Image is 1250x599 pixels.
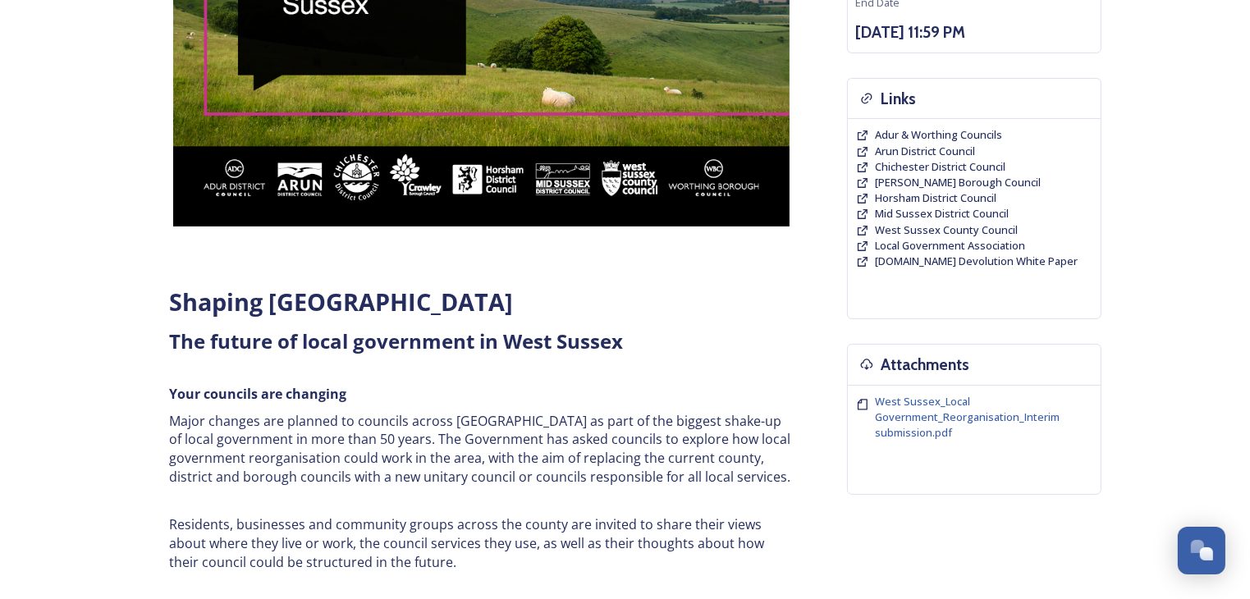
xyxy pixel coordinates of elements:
[170,286,514,318] strong: Shaping [GEOGRAPHIC_DATA]
[1178,527,1225,574] button: Open Chat
[876,190,997,206] a: Horsham District Council
[876,175,1042,190] a: [PERSON_NAME] Borough Council
[876,190,997,205] span: Horsham District Council
[876,222,1019,238] a: West Sussex County Council
[876,254,1078,268] span: [DOMAIN_NAME] Devolution White Paper
[876,394,1060,440] span: West Sussex_Local Government_Reorganisation_Interim submission.pdf
[876,206,1010,222] a: Mid Sussex District Council
[876,159,1006,174] span: Chichester District Council
[876,127,1003,143] a: Adur & Worthing Councils
[876,238,1026,253] span: Local Government Association
[170,385,347,403] strong: Your councils are changing
[876,159,1006,175] a: Chichester District Council
[170,412,794,487] p: Major changes are planned to councils across [GEOGRAPHIC_DATA] as part of the biggest shake-up of...
[881,353,970,377] h3: Attachments
[876,238,1026,254] a: Local Government Association
[876,254,1078,269] a: [DOMAIN_NAME] Devolution White Paper
[170,327,624,354] strong: The future of local government in West Sussex
[170,515,794,571] p: Residents, businesses and community groups across the county are invited to share their views abo...
[876,144,976,158] span: Arun District Council
[881,87,917,111] h3: Links
[876,206,1010,221] span: Mid Sussex District Council
[876,222,1019,237] span: West Sussex County Council
[856,21,1092,44] h3: [DATE] 11:59 PM
[876,127,1003,142] span: Adur & Worthing Councils
[876,144,976,159] a: Arun District Council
